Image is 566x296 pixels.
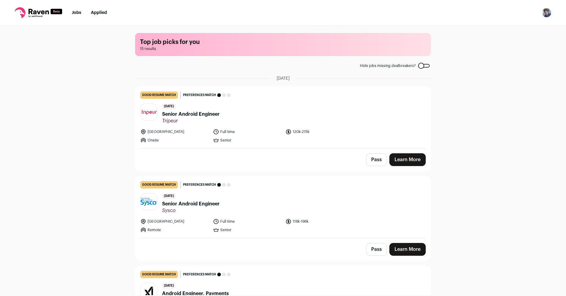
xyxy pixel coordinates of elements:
button: Open dropdown [542,8,551,18]
a: Learn More [389,153,426,166]
span: [DATE] [277,75,290,81]
span: Senior Android Engineer [162,200,220,208]
span: [DATE] [162,193,176,199]
li: Remote [140,227,209,233]
span: Tripeur [162,118,220,124]
img: 18425800-medium_jpg [542,8,551,18]
li: Full time [213,129,282,135]
h1: Top job picks for you [140,38,426,46]
button: Pass [366,243,387,256]
li: [GEOGRAPHIC_DATA] [140,218,209,224]
span: Preferences match [183,271,216,278]
li: 118k-196k [285,218,355,224]
img: 586d70a277b5b2fb99cbc8fa8ee4a8586ba7e6ebb6a590319c6f2f074968e906.jpg [141,109,157,115]
img: b662e07796878d91e5644bad2a0d2639ea2ec0b09a9473848f533c829b3a1b16.png [141,198,157,206]
span: 15 results [140,46,426,51]
span: Senior Android Engineer [162,111,220,118]
span: Hide jobs missing dealbreakers? [360,63,416,68]
li: [GEOGRAPHIC_DATA] [140,129,209,135]
span: [DATE] [162,104,176,109]
span: Preferences match [183,92,216,98]
div: good resume match [140,181,178,188]
div: good resume match [140,91,178,99]
a: Jobs [72,11,81,15]
li: Full time [213,218,282,224]
span: Preferences match [183,182,216,188]
a: Learn More [389,243,426,256]
div: good resume match [140,271,178,278]
a: good resume match Preferences match [DATE] Senior Android Engineer Sysco [GEOGRAPHIC_DATA] Full t... [135,176,431,238]
li: 120k-215k [285,129,355,135]
span: Sysco [162,208,220,214]
li: Senior [213,227,282,233]
a: good resume match Preferences match [DATE] Senior Android Engineer Tripeur [GEOGRAPHIC_DATA] Full... [135,87,431,148]
span: [DATE] [162,283,176,289]
li: Onsite [140,137,209,143]
button: Pass [366,153,387,166]
a: Applied [91,11,107,15]
li: Senior [213,137,282,143]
